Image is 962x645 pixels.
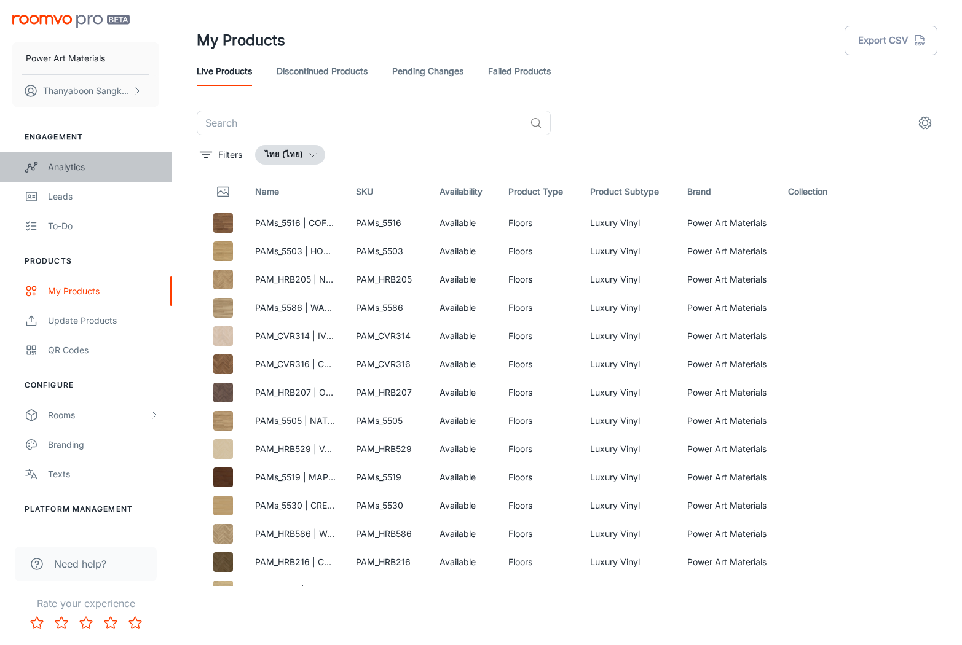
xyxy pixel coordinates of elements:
button: Rate 3 star [74,611,98,635]
input: Search [197,111,525,135]
td: Power Art Materials [677,265,778,294]
td: Power Art Materials [677,463,778,491]
p: PAMs_5503 | HONEY OAK WOOD [255,244,336,258]
a: Pending Changes [392,57,463,86]
div: Rooms [48,408,149,422]
button: Power Art Materials [12,42,159,74]
button: Rate 1 star [25,611,49,635]
td: PAM_HRB207 [346,378,430,407]
td: Luxury Vinyl [580,322,677,350]
td: Available [430,576,499,604]
button: settings [913,111,937,135]
td: Luxury Vinyl [580,463,677,491]
td: Available [430,237,499,265]
td: Power Art Materials [677,209,778,237]
div: To-do [48,219,159,233]
td: Luxury Vinyl [580,520,677,548]
th: Brand [677,174,778,209]
td: Available [430,265,499,294]
td: PAM_HRB529 [346,435,430,463]
th: SKU [346,174,430,209]
td: PAMs_5530 [346,491,430,520]
td: PAM_HRB216 [346,548,430,576]
td: PAMs_5511 [346,576,430,604]
th: Collection [778,174,848,209]
td: Luxury Vinyl [580,548,677,576]
p: PAM_HRB205 | NATURAL CREAM OAK [255,273,336,286]
p: PAMs_5505 | NATURAL CREAM OAK [255,414,336,428]
svg: Thumbnail [216,184,231,199]
p: Power Art Materials [26,52,105,65]
th: Product Type [499,174,580,209]
td: Floors [499,378,580,407]
td: Power Art Materials [677,378,778,407]
td: PAMs_5516 [346,209,430,237]
p: PAM_HRB207 | OAK IN DARK [255,386,336,399]
div: Analytics [48,160,159,174]
td: Power Art Materials [677,322,778,350]
td: Floors [499,237,580,265]
td: Power Art Materials [677,407,778,435]
td: Floors [499,491,580,520]
a: Failed Products [488,57,551,86]
td: Power Art Materials [677,435,778,463]
div: Branding [48,438,159,451]
td: Power Art Materials [677,350,778,378]
p: PAM_HRB216 | COFFEE WALNUT OAK [255,555,336,569]
a: Discontinued Products [277,57,368,86]
td: Available [430,294,499,322]
td: Luxury Vinyl [580,491,677,520]
td: Floors [499,463,580,491]
button: Rate 5 star [123,611,148,635]
td: Floors [499,520,580,548]
td: Available [430,491,499,520]
td: Power Art Materials [677,491,778,520]
p: PAMs_5519 | MAPLE LEAF OAK [255,471,336,484]
h1: My Products [197,29,285,52]
td: Available [430,378,499,407]
td: Luxury Vinyl [580,576,677,604]
p: PAM_HRB529 | VANILLA CREAM WOOD [255,442,336,456]
div: Texts [48,467,159,481]
button: Export CSV [845,26,937,55]
td: Available [430,350,499,378]
div: Leads [48,190,159,203]
td: Power Art Materials [677,548,778,576]
th: Availability [430,174,499,209]
td: Available [430,463,499,491]
td: Power Art Materials [677,576,778,604]
p: PAMs_5530 | CREAM SWEET OAK [255,499,336,512]
td: Available [430,435,499,463]
button: Rate 2 star [49,611,74,635]
td: PAMs_5503 [346,237,430,265]
td: Floors [499,350,580,378]
td: Luxury Vinyl [580,237,677,265]
div: QR Codes [48,343,159,357]
td: Luxury Vinyl [580,265,677,294]
p: Filters [218,148,242,162]
td: PAM_HRB586 [346,520,430,548]
td: PAMs_5505 [346,407,430,435]
td: Floors [499,265,580,294]
p: PAM_CVR316 | COFFEE WALNUT OAK [255,358,336,371]
span: Need help? [54,557,106,571]
td: Floors [499,294,580,322]
td: Luxury Vinyl [580,294,677,322]
td: Floors [499,407,580,435]
td: Luxury Vinyl [580,378,677,407]
td: PAMs_5519 [346,463,430,491]
button: ไทย (ไทย) [255,145,325,165]
th: Name [245,174,346,209]
td: Floors [499,548,580,576]
td: Floors [499,435,580,463]
p: Thanyaboon Sangkhavichit [43,84,130,98]
td: Power Art Materials [677,520,778,548]
th: Product Subtype [580,174,677,209]
td: PAM_HRB205 [346,265,430,294]
td: Available [430,322,499,350]
td: Power Art Materials [677,294,778,322]
button: filter [197,145,245,165]
p: PAM_CVR314 | IVORY CREAM WOOD [255,329,336,343]
td: PAM_CVR316 [346,350,430,378]
td: Luxury Vinyl [580,407,677,435]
